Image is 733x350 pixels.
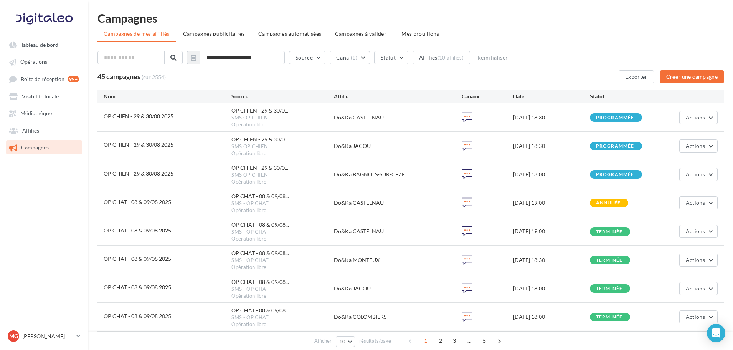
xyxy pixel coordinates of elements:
span: OP CHAT - 08 & 09/08... [231,192,289,200]
span: Campagnes publicitaires [183,30,245,37]
div: Opération libre [231,150,334,157]
button: Exporter [619,70,654,83]
div: Opération libre [231,179,334,186]
span: Actions [686,143,705,149]
a: MG [PERSON_NAME] [6,329,82,343]
div: Opération libre [231,293,334,300]
div: Do&Ka CASTELNAU [334,114,462,121]
span: Visibilité locale [22,93,59,100]
div: Affilié [334,93,462,100]
span: Actions [686,285,705,292]
button: Actions [679,225,718,238]
span: 3 [448,335,461,347]
div: SMS OP CHIEN [231,114,334,121]
span: 5 [478,335,490,347]
span: Actions [686,314,705,320]
div: Do&Ka JACOU [334,142,462,150]
div: terminée [596,315,623,320]
div: SMS - OP CHAT [231,229,334,236]
div: Date [513,93,590,100]
span: résultats/page [359,337,391,345]
span: Actions [686,171,705,177]
div: SMS OP CHIEN [231,143,334,150]
a: Campagnes [5,140,84,154]
span: Actions [686,199,705,206]
p: [PERSON_NAME] [22,332,73,340]
div: terminée [596,258,623,263]
span: Campagnes automatisées [258,30,322,37]
div: Do&Ka COLOMBIERS [334,313,462,321]
div: (10 affiliés) [437,55,464,61]
span: OP CHIEN - 29 & 30/08 2025 [104,141,173,148]
div: SMS - OP CHAT [231,286,334,293]
button: Actions [679,168,718,181]
div: programmée [596,115,634,120]
div: Statut [590,93,667,100]
div: Opération libre [231,207,334,214]
span: OP CHAT - 08 & 09/08... [231,278,289,286]
span: 10 [339,338,346,345]
span: OP CHAT - 08 & 09/08 2025 [104,284,171,290]
span: Actions [686,228,705,234]
button: Actions [679,111,718,124]
div: Opération libre [231,321,334,328]
span: MG [9,332,18,340]
div: Do&Ka JACOU [334,285,462,292]
span: OP CHIEN - 29 & 30/0... [231,107,288,114]
button: Actions [679,196,718,209]
span: Opérations [20,59,47,65]
div: annulée [596,201,621,206]
span: Boîte de réception [21,76,64,82]
button: Créer une campagne [660,70,724,83]
div: programmée [596,172,634,177]
span: OP CHAT - 08 & 09/08 2025 [104,313,171,319]
div: programmée [596,144,634,149]
span: 45 campagnes [97,72,140,81]
div: terminée [596,286,623,291]
div: [DATE] 18:00 [513,285,590,292]
button: Affiliés(10 affiliés) [413,51,470,64]
a: Médiathèque [5,106,84,120]
div: Open Intercom Messenger [707,324,725,342]
a: Affiliés [5,123,84,137]
div: Opération libre [231,236,334,242]
div: Opération libre [231,264,334,271]
button: Réinitialiser [474,53,511,62]
a: Visibilité locale [5,89,84,103]
button: Canal(1) [330,51,370,64]
div: [DATE] 18:00 [513,171,590,178]
div: [DATE] 19:00 [513,227,590,235]
span: Tableau de bord [21,41,58,48]
span: ... [463,335,475,347]
span: (1) [351,55,357,61]
div: Do&Ka MONTEUX [334,256,462,264]
span: (sur 2554) [142,74,166,80]
div: SMS OP CHIEN [231,172,334,179]
button: Source [289,51,325,64]
span: OP CHAT - 08 & 09/08 2025 [104,227,171,234]
a: Boîte de réception 99+ [5,72,84,86]
div: [DATE] 19:00 [513,199,590,207]
div: Do&Ka BAGNOLS-SUR-CEZE [334,171,462,178]
span: Médiathèque [20,110,52,117]
div: SMS - OP CHAT [231,200,334,207]
div: Nom [104,93,231,100]
span: 2 [434,335,447,347]
span: OP CHIEN - 29 & 30/08 2025 [104,170,173,177]
a: Tableau de bord [5,38,84,51]
span: Actions [686,257,705,263]
div: SMS - OP CHAT [231,314,334,321]
button: 10 [336,336,355,347]
div: terminée [596,229,623,234]
div: [DATE] 18:30 [513,114,590,121]
a: Opérations [5,55,84,68]
span: OP CHAT - 08 & 09/08... [231,221,289,229]
span: Afficher [314,337,332,345]
span: Affiliés [22,127,39,134]
span: OP CHAT - 08 & 09/08 2025 [104,255,171,262]
span: Mes brouillons [401,30,439,37]
div: [DATE] 18:30 [513,142,590,150]
span: Campagnes à valider [335,30,387,38]
span: OP CHIEN - 29 & 30/0... [231,136,288,143]
span: Actions [686,114,705,121]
